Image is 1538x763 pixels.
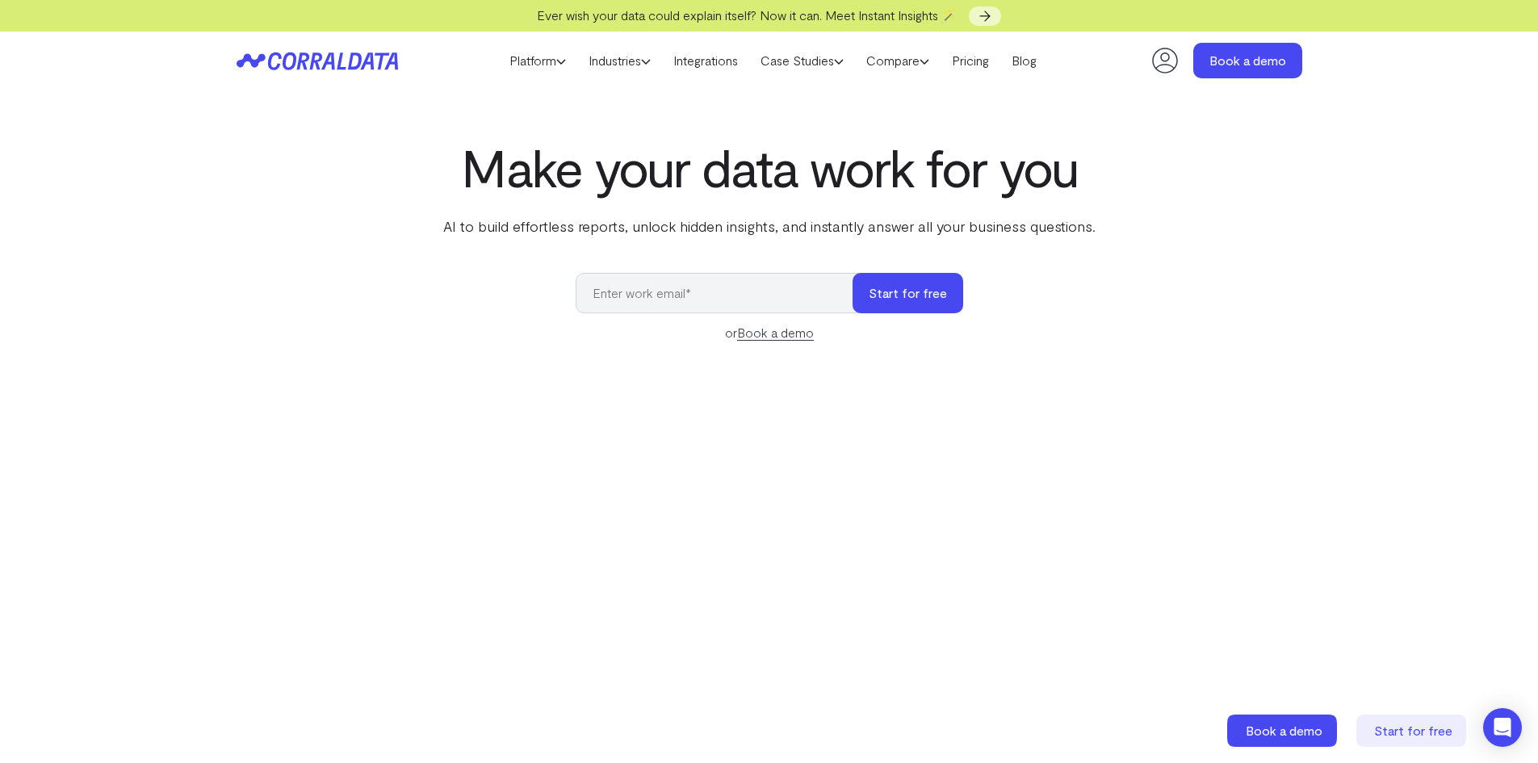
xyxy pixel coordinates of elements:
[440,216,1099,237] p: AI to build effortless reports, unlock hidden insights, and instantly answer all your business qu...
[662,48,749,73] a: Integrations
[1483,708,1522,747] div: Open Intercom Messenger
[1227,715,1340,747] a: Book a demo
[440,138,1099,196] h1: Make your data work for you
[1000,48,1048,73] a: Blog
[1246,723,1322,738] span: Book a demo
[749,48,855,73] a: Case Studies
[1193,43,1302,78] a: Book a demo
[853,273,963,313] button: Start for free
[855,48,941,73] a: Compare
[577,48,662,73] a: Industries
[498,48,577,73] a: Platform
[941,48,1000,73] a: Pricing
[1374,723,1452,738] span: Start for free
[576,323,963,342] div: or
[737,325,814,341] a: Book a demo
[576,273,869,313] input: Enter work email*
[537,7,958,23] span: Ever wish your data could explain itself? Now it can. Meet Instant Insights 🪄
[1356,715,1469,747] a: Start for free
